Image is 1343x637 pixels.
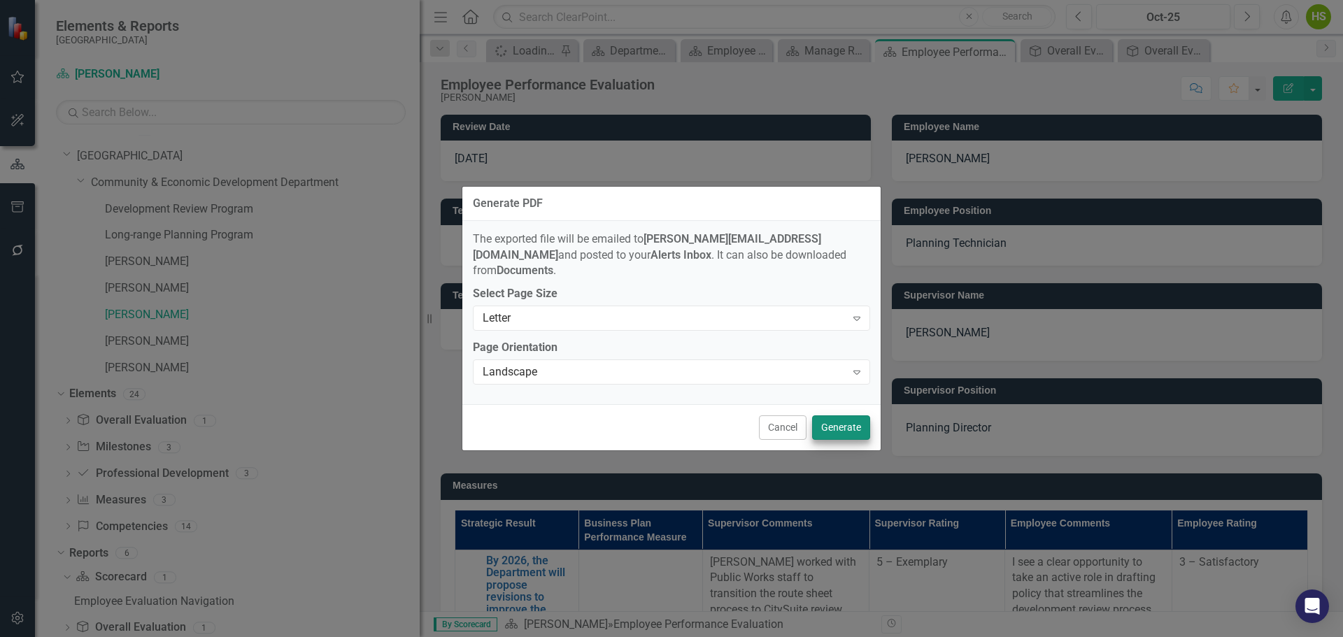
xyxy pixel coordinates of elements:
div: Landscape [483,364,846,380]
div: Letter [483,310,846,327]
span: The exported file will be emailed to and posted to your . It can also be downloaded from . [473,232,846,278]
label: Select Page Size [473,286,870,302]
button: Cancel [759,415,806,440]
strong: Documents [497,264,553,277]
div: Open Intercom Messenger [1295,589,1329,623]
strong: [PERSON_NAME][EMAIL_ADDRESS][DOMAIN_NAME] [473,232,821,262]
button: Generate [812,415,870,440]
label: Page Orientation [473,340,870,356]
div: Generate PDF [473,197,543,210]
strong: Alerts Inbox [651,248,711,262]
